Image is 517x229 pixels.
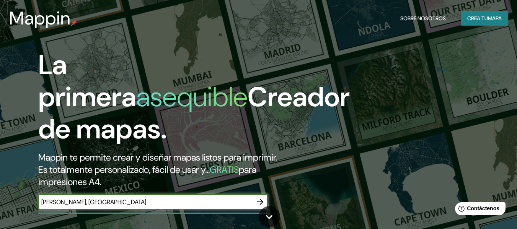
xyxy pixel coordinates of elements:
font: Creador de mapas. [38,79,350,147]
font: Sobre nosotros [400,15,446,22]
font: Es totalmente personalizado, fácil de usar y... [38,164,210,175]
font: Mappin te permite crear y diseñar mapas listos para imprimir. [38,151,277,163]
iframe: Lanzador de widgets de ayuda [449,199,509,221]
font: Mappin [9,6,71,30]
font: mapa [488,15,502,22]
font: asequible [136,79,248,115]
font: Crea tu [467,15,488,22]
font: GRATIS [210,164,239,175]
img: pin de mapeo [71,20,77,26]
button: Sobre nosotros [397,11,449,26]
button: Crea tumapa [461,11,508,26]
input: Elige tu lugar favorito [38,198,253,206]
font: para impresiones A4. [38,164,256,188]
font: La primera [38,47,136,115]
